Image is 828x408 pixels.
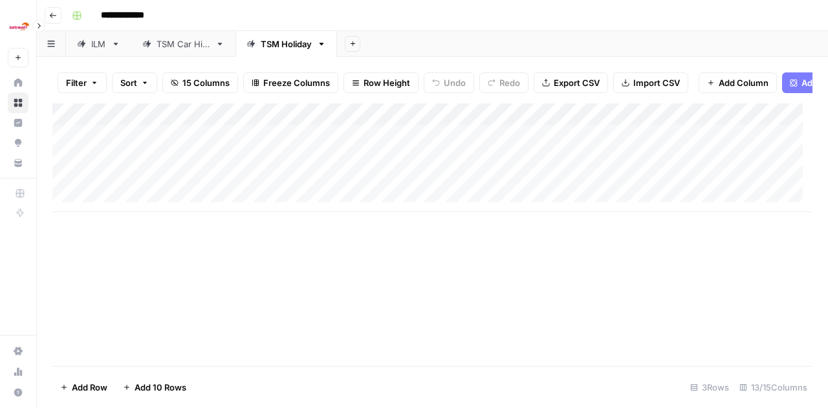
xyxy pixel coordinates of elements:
button: Sort [112,72,157,93]
span: Sort [120,76,137,89]
a: Opportunities [8,133,28,153]
button: Export CSV [534,72,608,93]
div: 13/15 Columns [734,377,812,398]
button: Freeze Columns [243,72,338,93]
span: Freeze Columns [263,76,330,89]
span: Export CSV [554,76,600,89]
button: Row Height [343,72,419,93]
span: Import CSV [633,76,680,89]
button: Redo [479,72,528,93]
button: Import CSV [613,72,688,93]
button: Add Row [52,377,115,398]
button: Add Column [699,72,777,93]
a: Insights [8,113,28,133]
span: Row Height [364,76,410,89]
button: Filter [58,72,107,93]
img: Ice Travel Group Logo [8,15,31,38]
a: Settings [8,341,28,361]
button: Help + Support [8,382,28,403]
a: ILM [66,31,131,57]
button: Undo [424,72,474,93]
span: Add 10 Rows [135,381,186,394]
a: TSM Car Hire [131,31,235,57]
span: Add Column [719,76,768,89]
a: TSM Holiday [235,31,337,57]
div: TSM Holiday [261,38,312,50]
div: ILM [91,38,106,50]
a: Browse [8,92,28,113]
span: 15 Columns [182,76,230,89]
a: Home [8,72,28,93]
div: TSM Car Hire [157,38,210,50]
button: Workspace: Ice Travel Group [8,10,28,43]
div: 3 Rows [685,377,734,398]
button: Add 10 Rows [115,377,194,398]
span: Undo [444,76,466,89]
span: Redo [499,76,520,89]
a: Usage [8,361,28,382]
span: Add Row [72,381,107,394]
button: 15 Columns [162,72,238,93]
a: Your Data [8,153,28,173]
span: Filter [66,76,87,89]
